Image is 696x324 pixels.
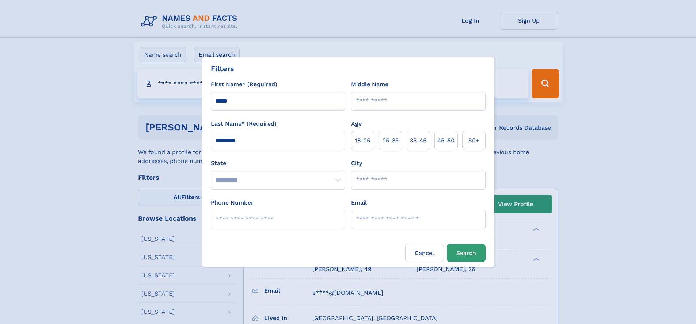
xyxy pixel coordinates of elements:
[351,198,367,207] label: Email
[351,80,388,89] label: Middle Name
[383,136,399,145] span: 25‑35
[211,119,277,128] label: Last Name* (Required)
[351,119,362,128] label: Age
[211,159,345,168] label: State
[351,159,362,168] label: City
[405,244,444,262] label: Cancel
[355,136,370,145] span: 18‑25
[437,136,455,145] span: 45‑60
[468,136,479,145] span: 60+
[447,244,486,262] button: Search
[410,136,426,145] span: 35‑45
[211,80,277,89] label: First Name* (Required)
[211,198,254,207] label: Phone Number
[211,63,234,74] div: Filters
